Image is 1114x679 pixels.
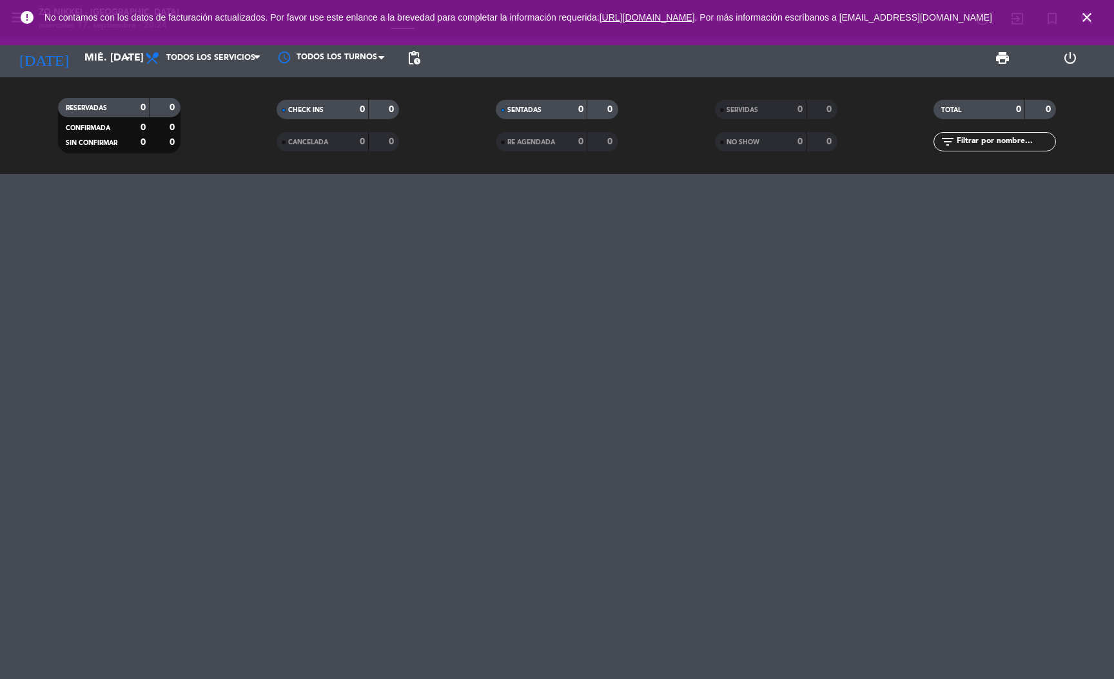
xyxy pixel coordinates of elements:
[10,44,78,72] i: [DATE]
[66,140,117,146] span: SIN CONFIRMAR
[66,125,110,131] span: CONFIRMADA
[288,107,324,113] span: CHECK INS
[607,137,615,146] strong: 0
[389,105,396,114] strong: 0
[1046,105,1053,114] strong: 0
[141,123,146,132] strong: 0
[600,12,695,23] a: [URL][DOMAIN_NAME]
[578,105,583,114] strong: 0
[66,105,107,111] span: RESERVADAS
[406,50,422,66] span: pending_actions
[955,135,1055,149] input: Filtrar por nombre...
[826,105,834,114] strong: 0
[507,107,542,113] span: SENTADAS
[607,105,615,114] strong: 0
[170,123,177,132] strong: 0
[797,137,803,146] strong: 0
[170,138,177,147] strong: 0
[389,137,396,146] strong: 0
[826,137,834,146] strong: 0
[995,50,1010,66] span: print
[44,12,992,23] span: No contamos con los datos de facturación actualizados. Por favor use este enlance a la brevedad p...
[360,105,365,114] strong: 0
[141,103,146,112] strong: 0
[166,53,255,62] span: Todos los servicios
[1037,39,1104,77] div: LOG OUT
[695,12,992,23] a: . Por más información escríbanos a [EMAIL_ADDRESS][DOMAIN_NAME]
[941,107,961,113] span: TOTAL
[288,139,328,146] span: CANCELADA
[1016,105,1021,114] strong: 0
[141,138,146,147] strong: 0
[170,103,177,112] strong: 0
[1062,50,1078,66] i: power_settings_new
[727,139,759,146] span: NO SHOW
[120,50,135,66] i: arrow_drop_down
[19,10,35,25] i: error
[578,137,583,146] strong: 0
[940,134,955,149] i: filter_list
[1079,10,1095,25] i: close
[360,137,365,146] strong: 0
[727,107,758,113] span: SERVIDAS
[797,105,803,114] strong: 0
[507,139,555,146] span: RE AGENDADA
